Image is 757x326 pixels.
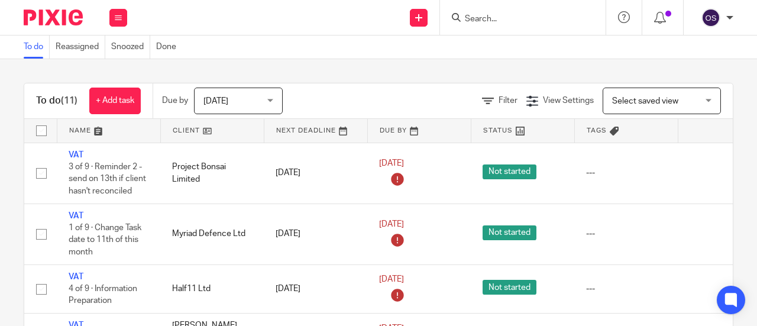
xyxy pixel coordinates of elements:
[264,143,367,204] td: [DATE]
[69,163,146,195] span: 3 of 9 · Reminder 2 - send on 13th if client hasn't reconciled
[264,204,367,264] td: [DATE]
[264,264,367,313] td: [DATE]
[612,97,678,105] span: Select saved view
[160,204,264,264] td: Myriad Defence Ltd
[379,159,404,167] span: [DATE]
[483,164,536,179] span: Not started
[160,143,264,204] td: Project Bonsai Limited
[24,35,50,59] a: To do
[56,35,105,59] a: Reassigned
[36,95,77,107] h1: To do
[69,224,141,256] span: 1 of 9 · Change Task date to 11th of this month
[499,96,517,105] span: Filter
[203,97,228,105] span: [DATE]
[586,283,666,295] div: ---
[156,35,182,59] a: Done
[69,285,137,305] span: 4 of 9 · Information Preparation
[379,221,404,229] span: [DATE]
[379,275,404,283] span: [DATE]
[160,264,264,313] td: Half11 Ltd
[111,35,150,59] a: Snoozed
[587,127,607,134] span: Tags
[586,167,666,179] div: ---
[701,8,720,27] img: svg%3E
[69,151,83,159] a: VAT
[162,95,188,106] p: Due by
[483,225,536,240] span: Not started
[483,280,536,295] span: Not started
[69,212,83,220] a: VAT
[61,96,77,105] span: (11)
[89,88,141,114] a: + Add task
[24,9,83,25] img: Pixie
[464,14,570,25] input: Search
[69,273,83,281] a: VAT
[586,228,666,240] div: ---
[543,96,594,105] span: View Settings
